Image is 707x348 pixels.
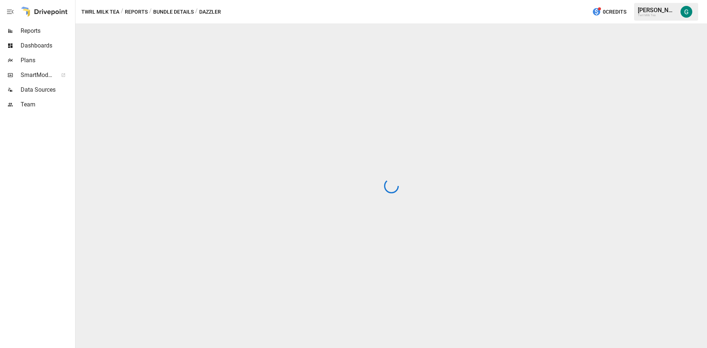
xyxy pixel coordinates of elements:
[21,85,74,94] span: Data Sources
[638,14,676,17] div: Twrl Milk Tea
[153,7,194,17] button: Bundle Details
[680,6,692,18] img: Gordon Hagedorn
[21,27,74,35] span: Reports
[81,7,119,17] button: Twrl Milk Tea
[603,7,626,17] span: 0 Credits
[676,1,697,22] button: Gordon Hagedorn
[125,7,148,17] button: Reports
[21,71,53,80] span: SmartModel
[21,100,74,109] span: Team
[638,7,676,14] div: [PERSON_NAME]
[589,5,629,19] button: 0Credits
[53,70,58,79] span: ™
[21,56,74,65] span: Plans
[21,41,74,50] span: Dashboards
[149,7,152,17] div: /
[121,7,123,17] div: /
[195,7,198,17] div: /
